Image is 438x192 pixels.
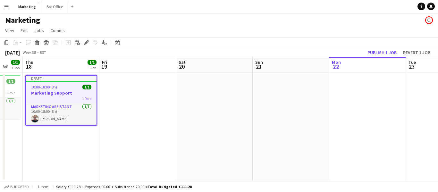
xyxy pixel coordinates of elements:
[32,26,46,35] a: Jobs
[254,63,263,70] span: 21
[25,75,97,126] app-job-card: Draft10:00-18:00 (8h)1/1Marketing Support1 RoleMarketing Assistant1/110:00-18:00 (8h)[PERSON_NAME]
[255,59,263,65] span: Sun
[10,185,29,189] span: Budgeted
[6,79,15,84] span: 1/1
[332,59,341,65] span: Mon
[6,90,15,95] span: 1 Role
[331,63,341,70] span: 22
[409,59,416,65] span: Tue
[25,59,33,65] span: Thu
[41,0,68,13] button: Box Office
[34,28,44,33] span: Jobs
[88,60,97,65] span: 1/1
[11,65,20,70] div: 1 Job
[26,90,97,96] h3: Marketing Support
[101,63,107,70] span: 19
[5,28,14,33] span: View
[408,63,416,70] span: 23
[18,26,30,35] a: Edit
[26,76,97,81] div: Draft
[82,96,91,101] span: 1 Role
[425,16,433,24] app-user-avatar: Liveforce Marketing
[365,48,399,57] button: Publish 1 job
[3,26,17,35] a: View
[5,49,20,56] div: [DATE]
[147,184,192,189] span: Total Budgeted £111.28
[11,60,20,65] span: 1/1
[400,48,433,57] button: Revert 1 job
[21,50,37,55] span: Week 38
[40,50,46,55] div: BST
[26,103,97,125] app-card-role: Marketing Assistant1/110:00-18:00 (8h)[PERSON_NAME]
[48,26,67,35] a: Comms
[24,63,33,70] span: 18
[35,184,51,189] span: 1 item
[31,85,57,89] span: 10:00-18:00 (8h)
[50,28,65,33] span: Comms
[82,85,91,89] span: 1/1
[56,184,192,189] div: Salary £111.28 + Expenses £0.00 + Subsistence £0.00 =
[102,59,107,65] span: Fri
[21,28,28,33] span: Edit
[88,65,96,70] div: 1 Job
[178,63,186,70] span: 20
[3,183,30,190] button: Budgeted
[5,15,40,25] h1: Marketing
[13,0,41,13] button: Marketing
[179,59,186,65] span: Sat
